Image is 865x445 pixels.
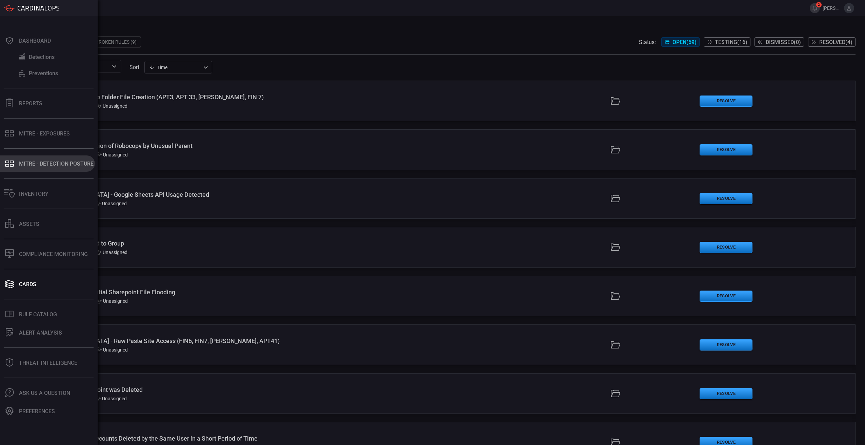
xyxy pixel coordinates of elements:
[51,386,373,393] div: Azure - Restore Point was Deleted
[51,289,373,296] div: Office 365 - Potential Sharepoint File Flooding
[808,37,856,47] button: Resolved(4)
[816,2,822,7] span: 2
[109,62,119,71] button: Open
[639,39,656,45] span: Status:
[51,435,373,442] div: Okta - Multiple Accounts Deleted by the Same User in a Short Period of Time
[19,390,70,396] div: Ask Us A Question
[29,54,55,60] div: Detections
[29,70,58,77] div: Preventions
[92,37,141,47] div: Broken Rules (9)
[19,408,55,415] div: Preferences
[700,388,752,399] button: Resolve
[19,251,88,257] div: Compliance Monitoring
[700,339,752,351] button: Resolve
[95,396,127,401] div: Unassigned
[149,64,201,71] div: Time
[700,144,752,155] button: Resolve
[51,337,373,344] div: Palo Alto - Raw Paste Site Access (FIN6, FIN7, Rocke, APT41)
[19,360,77,366] div: Threat Intelligence
[19,221,39,227] div: assets
[19,100,42,107] div: Reports
[96,152,128,157] div: Unassigned
[661,37,700,47] button: Open(59)
[19,130,70,137] div: MITRE - Exposures
[19,191,48,197] div: Inventory
[700,291,752,302] button: Resolve
[129,64,139,70] label: sort
[51,93,373,101] div: Windows - Startup Folder File Creation (APT3, APT 33, Confucius, FIN 7)
[715,39,747,45] span: Testing ( 16 )
[19,311,57,318] div: Rule Catalog
[96,347,128,353] div: Unassigned
[766,39,801,45] span: Dismissed ( 0 )
[700,242,752,253] button: Resolve
[823,5,841,11] span: [PERSON_NAME].ivanovic
[96,298,128,304] div: Unassigned
[96,250,127,255] div: Unassigned
[51,240,373,247] div: AWS - User Added to Group
[704,37,750,47] button: Testing(16)
[672,39,697,45] span: Open ( 59 )
[700,193,752,204] button: Resolve
[51,191,373,198] div: Palo Alto - Google Sheets API Usage Detected
[810,3,820,13] button: 2
[19,161,94,167] div: MITRE - Detection Posture
[19,330,62,336] div: ALERT ANALYSIS
[700,96,752,107] button: Resolve
[51,142,373,149] div: Windows - Execution of Robocopy by Unusual Parent
[19,281,36,288] div: Cards
[19,38,51,44] div: Dashboard
[755,37,804,47] button: Dismissed(0)
[95,201,127,206] div: Unassigned
[96,103,127,109] div: Unassigned
[819,39,852,45] span: Resolved ( 4 )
